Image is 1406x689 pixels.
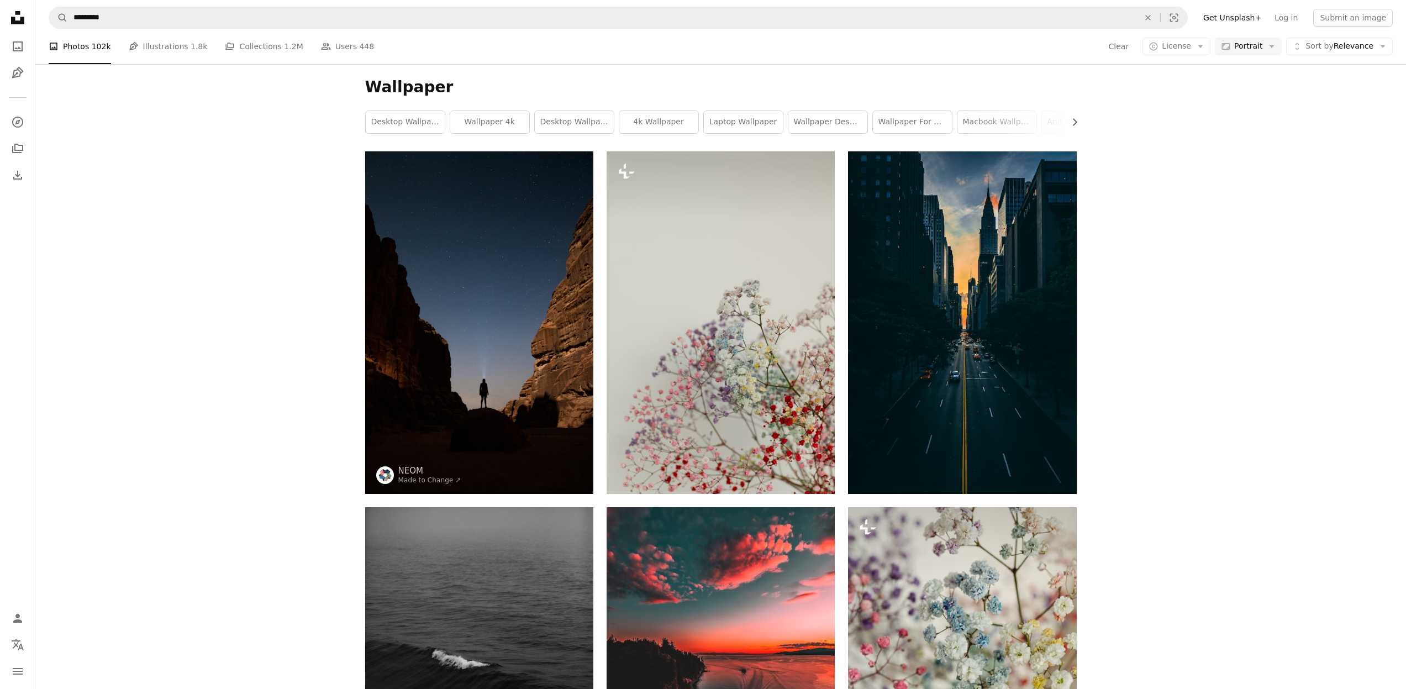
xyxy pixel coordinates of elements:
a: desktop wallpaper [535,111,614,133]
a: android wallpaper [1042,111,1121,133]
a: wallpaper 4k [450,111,529,133]
a: wallpaper for mobile [873,111,952,133]
span: 448 [359,40,374,52]
a: wallpaper desktop [788,111,867,133]
a: Users 448 [321,29,374,64]
button: Language [7,634,29,656]
a: Collections [7,138,29,160]
button: Search Unsplash [49,7,68,28]
span: License [1162,41,1191,50]
a: macbook wallpaper [957,111,1036,133]
a: Log in / Sign up [7,607,29,629]
span: 1.8k [191,40,207,52]
span: 1.2M [284,40,303,52]
a: laptop wallpaper [704,111,783,133]
button: Menu [7,660,29,682]
a: Illustrations [7,62,29,84]
button: Sort byRelevance [1286,38,1393,55]
a: Photos [7,35,29,57]
form: Find visuals sitewide [49,7,1188,29]
a: low light photography of vehicle crossing road between high-rise buildings [848,317,1076,327]
a: Get Unsplash+ [1197,9,1268,27]
a: Collections 1.2M [225,29,303,64]
a: Illustrations 1.8k [129,29,208,64]
a: a bunch of flowers that are in a vase [848,674,1076,683]
button: Visual search [1161,7,1187,28]
span: Portrait [1234,41,1262,52]
a: Made to Change ↗ [398,476,461,484]
a: jetski on body of water [607,645,835,655]
a: a person standing in the middle of a desert at night [365,317,593,327]
button: Clear [1136,7,1160,28]
a: desktop wallpapers [366,111,445,133]
a: NEOM [398,465,461,476]
span: Relevance [1305,41,1373,52]
img: a person standing in the middle of a desert at night [365,151,593,494]
span: Sort by [1305,41,1333,50]
h1: Wallpaper [365,77,1077,97]
a: ocean wave in shallow focus lens [365,673,593,683]
img: low light photography of vehicle crossing road between high-rise buildings [848,151,1076,494]
button: scroll list to the right [1065,111,1077,133]
a: Download History [7,164,29,186]
button: Submit an image [1313,9,1393,27]
a: Log in [1268,9,1304,27]
button: License [1142,38,1210,55]
a: a vase filled with flowers on top of a table [607,317,835,327]
button: Portrait [1215,38,1282,55]
img: Go to NEOM's profile [376,466,394,484]
a: 4k wallpaper [619,111,698,133]
button: Clear [1108,38,1130,55]
a: Explore [7,111,29,133]
img: a vase filled with flowers on top of a table [607,151,835,494]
